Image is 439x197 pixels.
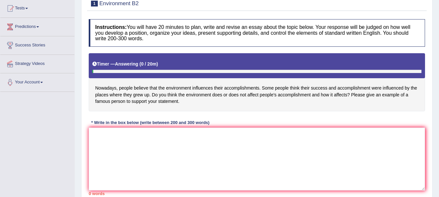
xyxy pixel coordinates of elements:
[89,19,425,47] h4: You will have 20 minutes to plan, write and revise an essay about the topic below. Your response ...
[0,36,74,53] a: Success Stories
[95,24,127,30] b: Instructions:
[139,61,141,67] b: (
[89,191,425,197] div: 0 words
[0,18,74,34] a: Predictions
[0,55,74,71] a: Strategy Videos
[141,61,156,67] b: 0 / 20m
[99,0,139,6] small: Environment B2
[89,119,212,126] div: * Write in the box below (write between 200 and 300 words)
[92,62,158,67] h5: Timer —
[0,73,74,90] a: Your Account
[91,1,98,6] span: 1
[89,53,425,111] h4: Nowadays, people believe that the environment influences their accomplishments. Some people think...
[156,61,158,67] b: )
[115,61,138,67] b: Answering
